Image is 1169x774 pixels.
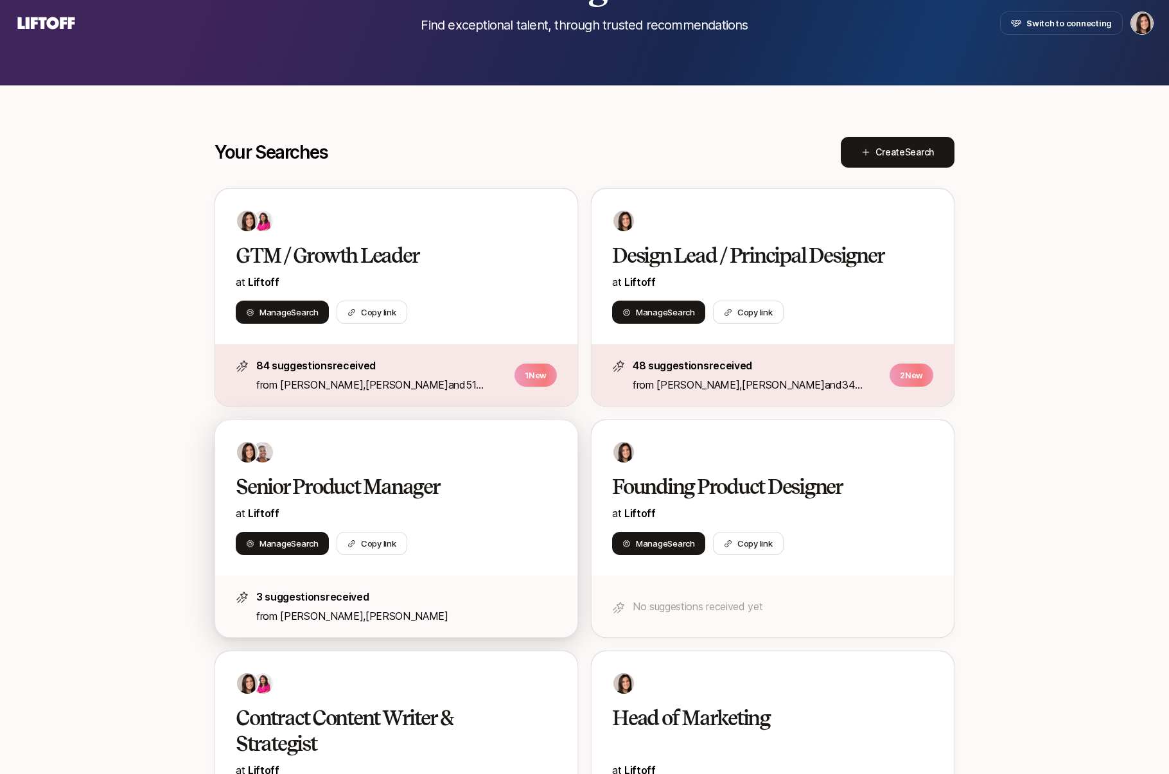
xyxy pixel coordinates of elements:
[248,507,279,520] span: Liftoff
[1026,17,1112,30] span: Switch to connecting
[612,243,906,268] h2: Design Lead / Principal Designer
[713,532,784,555] button: Copy link
[633,357,882,374] p: 48 suggestions received
[337,301,407,324] button: Copy link
[256,376,507,393] p: from
[1131,12,1153,34] img: Eleanor Morgan
[237,442,258,462] img: 71d7b91d_d7cb_43b4_a7ea_a9b2f2cc6e03.jpg
[236,505,557,522] p: at
[252,211,273,231] img: 9e09e871_5697_442b_ae6e_b16e3f6458f8.jpg
[291,538,318,549] span: Search
[612,474,906,500] h2: Founding Product Designer
[363,610,448,622] span: ,
[613,442,634,462] img: 71d7b91d_d7cb_43b4_a7ea_a9b2f2cc6e03.jpg
[713,301,784,324] button: Copy link
[636,306,695,319] span: Manage
[624,276,656,288] a: Liftoff
[256,357,507,374] p: 84 suggestions received
[633,376,882,393] p: from
[280,610,363,622] span: [PERSON_NAME]
[256,608,557,624] p: from
[636,537,695,550] span: Manage
[613,673,634,694] img: 71d7b91d_d7cb_43b4_a7ea_a9b2f2cc6e03.jpg
[256,588,557,605] p: 3 suggestions received
[656,378,739,391] span: [PERSON_NAME]
[236,532,329,555] button: ManageSearch
[259,537,319,550] span: Manage
[236,301,329,324] button: ManageSearch
[612,705,906,731] h2: Head of Marketing
[252,673,273,694] img: 9e09e871_5697_442b_ae6e_b16e3f6458f8.jpg
[667,538,694,549] span: Search
[236,243,530,268] h2: GTM / Growth Leader
[237,211,258,231] img: 71d7b91d_d7cb_43b4_a7ea_a9b2f2cc6e03.jpg
[612,532,705,555] button: ManageSearch
[236,274,557,290] p: at
[514,364,557,387] p: 1 New
[259,306,319,319] span: Manage
[624,507,656,520] span: Liftoff
[667,307,694,317] span: Search
[742,378,825,391] span: [PERSON_NAME]
[612,301,705,324] button: ManageSearch
[248,276,279,288] a: Liftoff
[613,211,634,231] img: 71d7b91d_d7cb_43b4_a7ea_a9b2f2cc6e03.jpg
[337,532,407,555] button: Copy link
[612,505,933,522] p: at
[739,378,825,391] span: ,
[612,360,625,373] img: star-icon
[215,142,328,163] p: Your Searches
[841,137,954,168] button: CreateSearch
[363,378,448,391] span: ,
[236,591,249,604] img: star-icon
[291,307,318,317] span: Search
[252,442,273,462] img: dbb69939_042d_44fe_bb10_75f74df84f7f.jpg
[365,610,448,622] span: [PERSON_NAME]
[1000,12,1123,35] button: Switch to connecting
[237,673,258,694] img: 71d7b91d_d7cb_43b4_a7ea_a9b2f2cc6e03.jpg
[612,601,625,614] img: star-icon
[905,146,934,157] span: Search
[875,145,934,160] span: Create
[633,598,933,615] p: No suggestions received yet
[236,360,249,373] img: star-icon
[890,364,933,387] p: 2 New
[236,474,530,500] h2: Senior Product Manager
[236,705,530,757] h2: Contract Content Writer & Strategist
[1130,12,1154,35] button: Eleanor Morgan
[365,378,448,391] span: [PERSON_NAME]
[612,274,933,290] p: at
[280,378,363,391] span: [PERSON_NAME]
